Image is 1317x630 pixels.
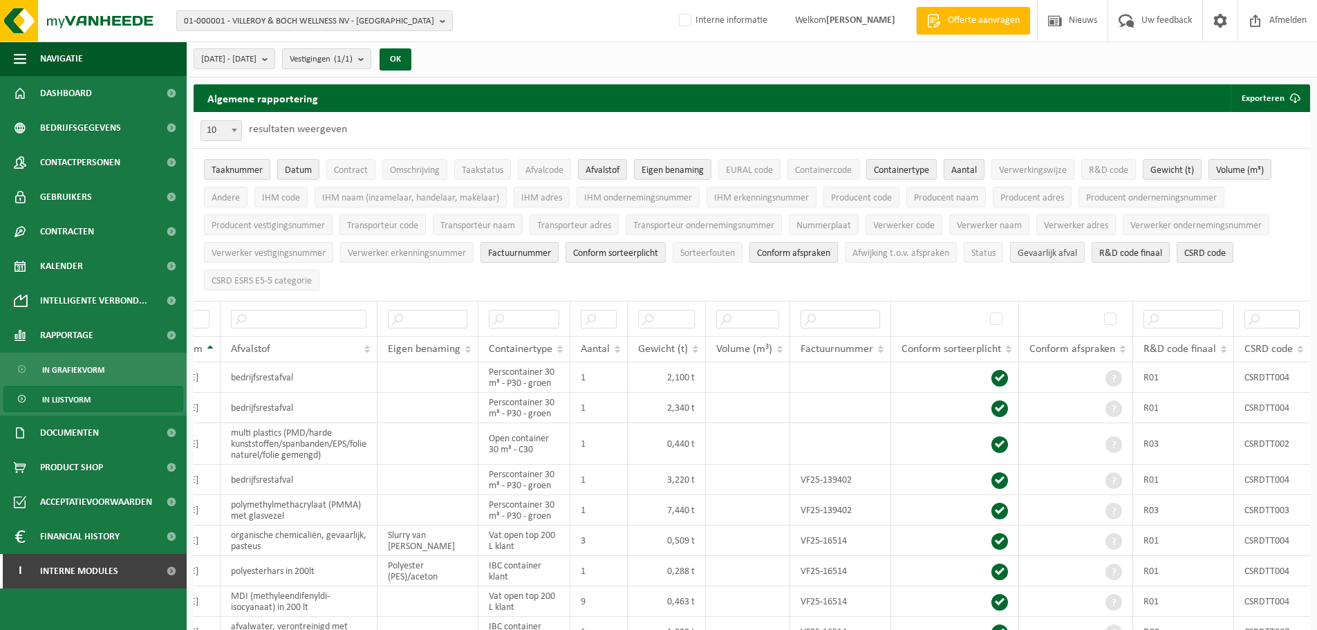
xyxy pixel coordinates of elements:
[249,124,347,135] label: resultaten weergeven
[221,393,377,423] td: bedrijfsrestafval
[478,423,570,465] td: Open container 30 m³ - C30
[285,165,312,176] span: Datum
[999,165,1067,176] span: Verwerkingswijze
[334,55,353,64] count: (1/1)
[348,248,466,259] span: Verwerker erkenningsnummer
[212,221,325,231] span: Producent vestigingsnummer
[1000,193,1064,203] span: Producent adres
[40,145,120,180] span: Contactpersonen
[194,48,275,69] button: [DATE] - [DATE]
[957,221,1022,231] span: Verwerker naam
[440,221,515,231] span: Transporteur naam
[194,84,332,112] h2: Algemene rapportering
[3,356,183,382] a: In grafiekvorm
[584,193,692,203] span: IHM ondernemingsnummer
[577,187,700,207] button: IHM ondernemingsnummerIHM ondernemingsnummer: Activate to sort
[40,249,83,284] span: Kalender
[873,221,935,231] span: Verwerker code
[462,165,503,176] span: Taakstatus
[478,362,570,393] td: Perscontainer 30 m³ - P30 - groen
[906,187,986,207] button: Producent naamProducent naam: Activate to sort
[795,165,852,176] span: Containercode
[277,159,319,180] button: DatumDatum: Activate to sort
[971,248,996,259] span: Status
[454,159,511,180] button: TaakstatusTaakstatus: Activate to sort
[478,465,570,495] td: Perscontainer 30 m³ - P30 - groen
[388,344,460,355] span: Eigen benaming
[40,284,147,318] span: Intelligente verbond...
[1216,165,1264,176] span: Volume (m³)
[570,526,628,556] td: 3
[14,554,26,589] span: I
[757,248,830,259] span: Conform afspraken
[570,393,628,423] td: 1
[1234,556,1310,586] td: CSRDTT004
[221,556,377,586] td: polyesterhars in 200lt
[204,214,333,235] button: Producent vestigingsnummerProducent vestigingsnummer: Activate to sort
[586,165,619,176] span: Afvalstof
[1133,465,1234,495] td: R01
[831,193,892,203] span: Producent code
[874,165,929,176] span: Containertype
[488,248,551,259] span: Factuurnummer
[1092,242,1170,263] button: R&D code finaalR&amp;D code finaal: Activate to sort
[951,165,977,176] span: Aantal
[949,214,1029,235] button: Verwerker naamVerwerker naam: Activate to sort
[514,187,570,207] button: IHM adresIHM adres: Activate to sort
[221,495,377,526] td: polymethylmethacrylaat (PMMA) met glasvezel
[221,423,377,465] td: multi plastics (PMD/harde kunststoffen/spanbanden/EPS/folie naturel/folie gemengd)
[993,187,1072,207] button: Producent adresProducent adres: Activate to sort
[1018,248,1077,259] span: Gevaarlijk afval
[1231,84,1309,112] button: Exporteren
[478,526,570,556] td: Vat open top 200 L klant
[991,159,1074,180] button: VerwerkingswijzeVerwerkingswijze: Activate to sort
[845,242,957,263] button: Afwijking t.o.v. afsprakenAfwijking t.o.v. afspraken: Activate to sort
[1177,242,1233,263] button: CSRD codeCSRD code: Activate to sort
[184,11,434,32] span: 01-000001 - VILLEROY & BOCH WELLNESS NV - [GEOGRAPHIC_DATA]
[790,465,891,495] td: VF25-139402
[1133,423,1234,465] td: R03
[1089,165,1128,176] span: R&D code
[581,344,610,355] span: Aantal
[1086,193,1217,203] span: Producent ondernemingsnummer
[801,344,873,355] span: Factuurnummer
[634,159,711,180] button: Eigen benamingEigen benaming: Activate to sort
[1234,362,1310,393] td: CSRDTT004
[1099,248,1162,259] span: R&D code finaal
[380,48,411,71] button: OK
[204,270,319,290] button: CSRD ESRS E5-5 categorieCSRD ESRS E5-5 categorie: Activate to sort
[254,187,308,207] button: IHM codeIHM code: Activate to sort
[718,159,781,180] button: EURAL codeEURAL code: Activate to sort
[716,344,772,355] span: Volume (m³)
[339,214,426,235] button: Transporteur codeTransporteur code: Activate to sort
[866,159,937,180] button: ContainertypeContainertype: Activate to sort
[334,165,368,176] span: Contract
[478,393,570,423] td: Perscontainer 30 m³ - P30 - groen
[200,120,242,141] span: 10
[944,159,984,180] button: AantalAantal: Activate to sort
[231,344,270,355] span: Afvalstof
[537,221,611,231] span: Transporteur adres
[40,450,103,485] span: Product Shop
[42,357,104,383] span: In grafiekvorm
[790,556,891,586] td: VF25-16514
[212,276,312,286] span: CSRD ESRS E5-5 categorie
[726,165,773,176] span: EURAL code
[1234,393,1310,423] td: CSRDTT004
[628,362,706,393] td: 2,100 t
[1234,526,1310,556] td: CSRDTT004
[221,465,377,495] td: bedrijfsrestafval
[1234,465,1310,495] td: CSRDTT004
[290,49,353,70] span: Vestigingen
[521,193,562,203] span: IHM adres
[1150,165,1194,176] span: Gewicht (t)
[478,556,570,586] td: IBC container klant
[340,242,474,263] button: Verwerker erkenningsnummerVerwerker erkenningsnummer: Activate to sort
[628,423,706,465] td: 0,440 t
[578,159,627,180] button: AfvalstofAfvalstof: Activate to sort
[642,165,704,176] span: Eigen benaming
[628,465,706,495] td: 3,220 t
[204,242,333,263] button: Verwerker vestigingsnummerVerwerker vestigingsnummer: Activate to sort
[1234,495,1310,526] td: CSRDTT003
[525,165,563,176] span: Afvalcode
